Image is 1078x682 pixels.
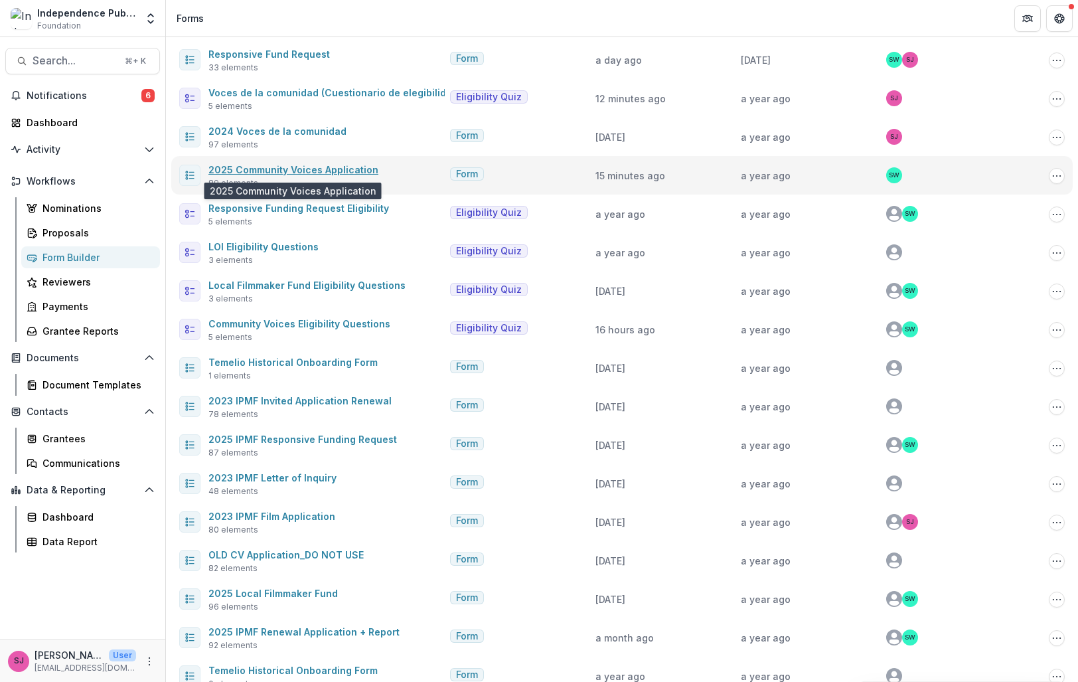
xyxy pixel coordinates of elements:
[906,56,914,63] div: Samíl Jimenez-Magdaleno
[208,370,251,382] span: 1 elements
[595,209,645,220] span: a year ago
[21,197,160,219] a: Nominations
[456,669,478,681] span: Form
[1014,5,1041,32] button: Partners
[1049,207,1065,222] button: Options
[595,247,645,258] span: a year ago
[5,479,160,501] button: Open Data & Reporting
[595,363,625,374] span: [DATE]
[27,144,139,155] span: Activity
[595,555,625,566] span: [DATE]
[208,139,258,151] span: 97 elements
[741,54,771,66] span: [DATE]
[741,93,791,104] span: a year ago
[208,447,258,459] span: 87 elements
[595,440,625,451] span: [DATE]
[208,62,258,74] span: 33 elements
[889,56,899,63] div: Sherella WIlliams
[741,247,791,258] span: a year ago
[886,553,902,568] svg: avatar
[21,296,160,317] a: Payments
[208,549,364,560] a: OLD CV Application_DO NOT USE
[208,48,330,60] a: Responsive Fund Request
[27,406,139,418] span: Contacts
[595,632,654,643] span: a month ago
[1049,553,1065,569] button: Options
[741,401,791,412] span: a year ago
[595,671,645,682] span: a year ago
[5,48,160,74] button: Search...
[14,657,24,665] div: Samíl Jimenez-Magdaleno
[890,133,898,140] div: Samíl Jimenez-Magdaleno
[208,472,337,483] a: 2023 IPMF Letter of Inquiry
[1049,284,1065,299] button: Options
[5,401,160,422] button: Open Contacts
[21,428,160,450] a: Grantees
[21,222,160,244] a: Proposals
[33,54,117,67] span: Search...
[595,93,666,104] span: 12 minutes ago
[886,475,902,491] svg: avatar
[905,288,915,294] div: Sherella WIlliams
[208,164,378,175] a: 2025 Community Voices Application
[141,653,157,669] button: More
[456,246,522,257] span: Eligibility Quiz
[741,671,791,682] span: a year ago
[141,5,160,32] button: Open entity switcher
[456,554,478,565] span: Form
[595,594,625,605] span: [DATE]
[208,241,319,252] a: LOI Eligibility Questions
[208,87,489,98] a: Voces de la comunidad (Cuestionario de elegibilidad) 2025
[208,126,346,137] a: 2024 Voces de la comunidad
[208,408,258,420] span: 78 elements
[208,254,253,266] span: 3 elements
[741,286,791,297] span: a year ago
[42,201,149,215] div: Nominations
[905,596,915,602] div: Sherella WIlliams
[886,244,902,260] svg: avatar
[886,360,902,376] svg: avatar
[890,95,898,102] div: Samíl Jimenez-Magdaleno
[21,374,160,396] a: Document Templates
[456,284,522,296] span: Eligibility Quiz
[1049,245,1065,261] button: Options
[886,437,902,453] svg: avatar
[208,511,335,522] a: 2023 IPMF Film Application
[595,517,625,528] span: [DATE]
[208,485,258,497] span: 48 elements
[1049,168,1065,184] button: Options
[741,170,791,181] span: a year ago
[905,442,915,448] div: Sherella WIlliams
[21,531,160,553] a: Data Report
[741,632,791,643] span: a year ago
[741,209,791,220] span: a year ago
[208,293,253,305] span: 3 elements
[1049,438,1065,454] button: Options
[741,324,791,335] span: a year ago
[27,485,139,496] span: Data & Reporting
[741,594,791,605] span: a year ago
[741,478,791,489] span: a year ago
[1049,515,1065,531] button: Options
[42,456,149,470] div: Communications
[208,100,252,112] span: 5 elements
[208,318,390,329] a: Community Voices Eligibility Questions
[595,286,625,297] span: [DATE]
[1049,322,1065,338] button: Options
[208,639,258,651] span: 92 elements
[886,283,902,299] svg: avatar
[42,299,149,313] div: Payments
[208,524,258,536] span: 80 elements
[11,8,32,29] img: Independence Public Media Foundation
[27,176,139,187] span: Workflows
[456,400,478,411] span: Form
[208,562,258,574] span: 82 elements
[886,321,902,337] svg: avatar
[741,440,791,451] span: a year ago
[208,216,252,228] span: 5 elements
[35,662,136,674] p: [EMAIL_ADDRESS][DOMAIN_NAME]
[208,434,397,445] a: 2025 IPMF Responsive Funding Request
[456,361,478,373] span: Form
[42,535,149,549] div: Data Report
[141,89,155,102] span: 6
